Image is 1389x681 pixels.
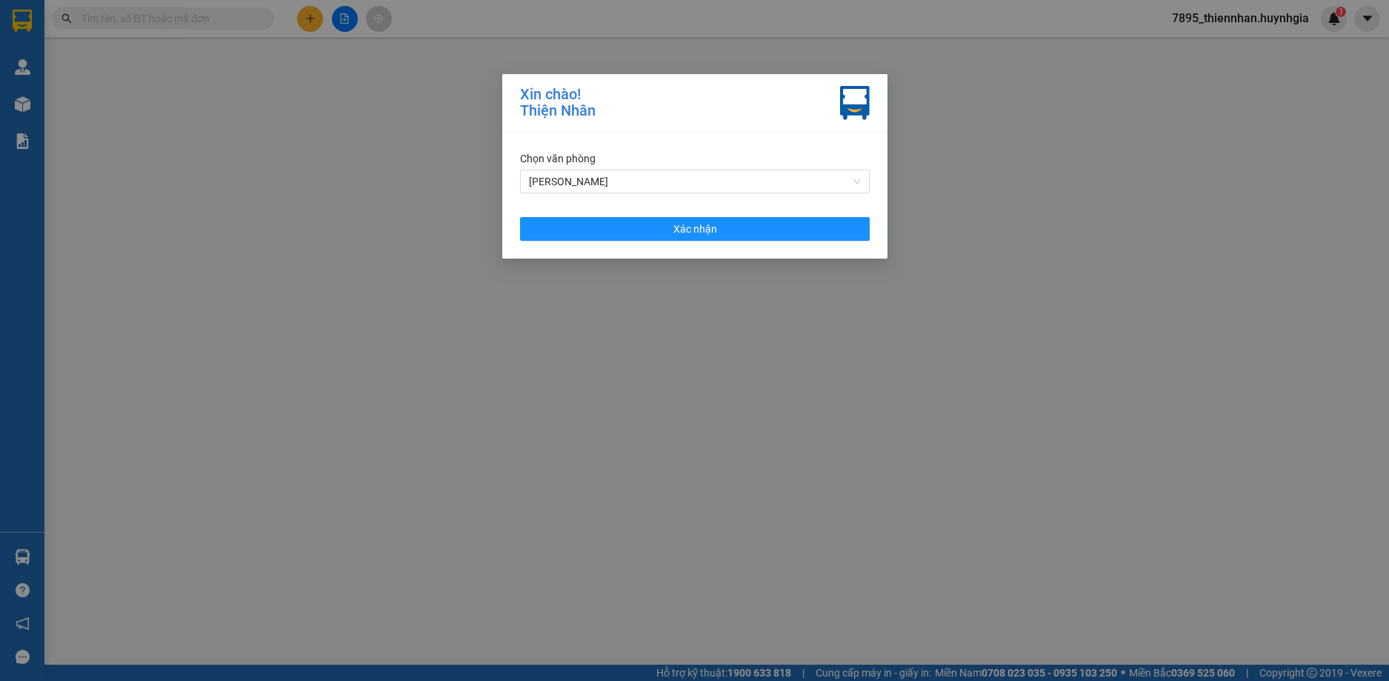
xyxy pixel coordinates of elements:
[520,86,596,120] div: Xin chào! Thiện Nhân
[673,221,716,237] span: Xác nhận
[520,217,870,241] button: Xác nhận
[840,86,870,120] img: vxr-icon
[520,150,870,167] div: Chọn văn phòng
[529,170,861,193] span: Phạm Ngũ Lão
